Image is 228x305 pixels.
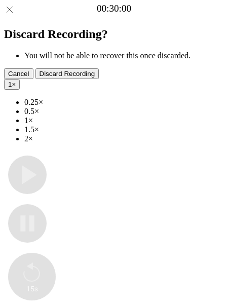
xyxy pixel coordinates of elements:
[35,68,99,79] button: Discard Recording
[97,3,131,14] a: 00:30:00
[8,81,12,88] span: 1
[24,125,224,134] li: 1.5×
[4,79,20,90] button: 1×
[24,107,224,116] li: 0.5×
[4,68,33,79] button: Cancel
[24,134,224,143] li: 2×
[24,116,224,125] li: 1×
[24,51,224,60] li: You will not be able to recover this once discarded.
[24,98,224,107] li: 0.25×
[4,27,224,41] h2: Discard Recording?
